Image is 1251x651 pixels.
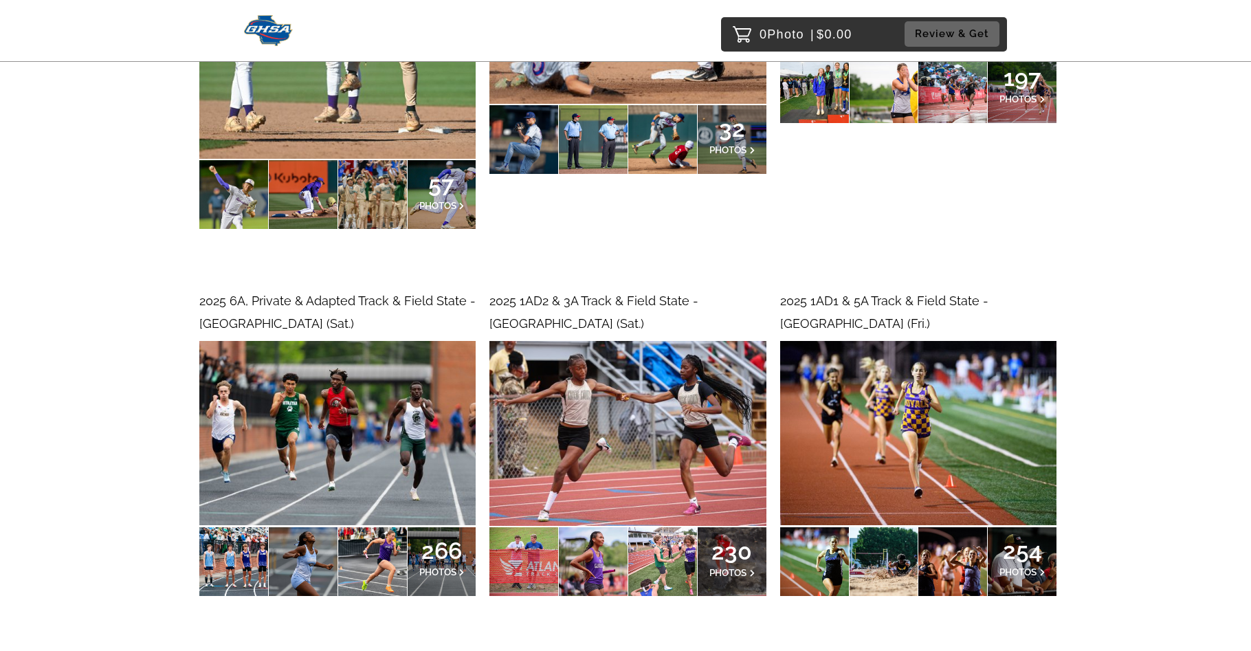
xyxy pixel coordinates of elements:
a: 2025 1AD1 & 5A Track & Field State - [GEOGRAPHIC_DATA] (Fri.)254PHOTOS [780,290,1056,595]
span: PHOTOS [999,93,1037,104]
span: 230 [709,547,755,555]
span: PHOTOS [999,566,1037,577]
a: 2025 6A, Private & Adapted Track & Field State - [GEOGRAPHIC_DATA] (Sat.)266PHOTOS [199,290,476,595]
span: PHOTOS [709,144,746,155]
img: 190937 [489,341,766,526]
span: 32 [709,124,755,133]
a: 2025 1AD2 & 3A Track & Field State - [GEOGRAPHIC_DATA] (Sat.)230PHOTOS [489,290,766,596]
span: PHOTOS [419,200,456,211]
span: 197 [999,74,1045,82]
span: PHOTOS [419,566,456,577]
span: Photo [767,23,804,45]
span: | [810,27,815,41]
span: 266 [419,547,465,555]
span: PHOTOS [709,567,746,578]
span: 2025 1AD1 & 5A Track & Field State - [GEOGRAPHIC_DATA] (Fri.) [780,294,988,330]
span: 57 [419,180,465,188]
span: 254 [999,547,1045,555]
img: 190748 [780,341,1056,525]
button: Review & Get [905,21,999,47]
span: 2025 6A, Private & Adapted Track & Field State - [GEOGRAPHIC_DATA] (Sat.) [199,294,476,330]
a: Review & Get [905,21,1004,47]
img: 191229 [199,341,476,525]
span: 2025 1AD2 & 3A Track & Field State - [GEOGRAPHIC_DATA] (Sat.) [489,294,698,330]
p: 0 $0.00 [760,23,852,45]
img: Snapphound Logo [244,15,293,46]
